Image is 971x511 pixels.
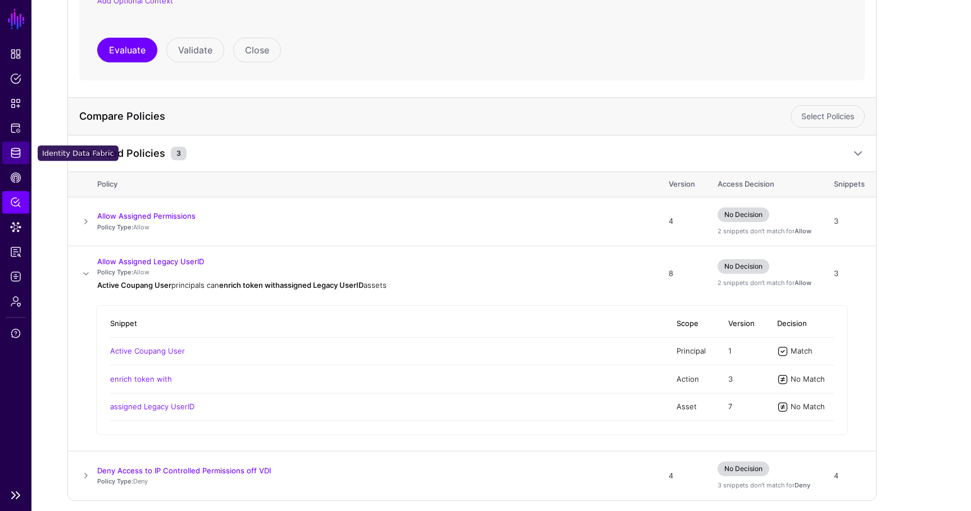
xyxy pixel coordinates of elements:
[166,38,224,62] button: Validate
[110,310,665,337] th: Snippet
[823,197,876,246] td: 3
[665,310,717,337] th: Scope
[788,346,834,357] div: Match
[7,7,26,31] a: SGNL
[718,227,811,236] div: 2 snippets don't match for
[2,290,29,313] a: Admin
[97,268,133,276] strong: Policy Type:
[10,48,21,60] span: Dashboard
[110,402,194,411] a: assigned Legacy UserID
[2,216,29,238] a: Data Lens
[2,142,29,164] a: Identity Data Fabric
[665,393,717,420] td: Asset
[364,281,387,290] span: assets
[97,257,204,266] a: Allow Assigned Legacy UserID
[728,402,732,411] span: 7
[795,481,810,489] strong: Deny
[823,246,876,301] td: 3
[657,172,706,197] th: Version
[728,346,732,355] span: 1
[718,207,769,222] span: No Decision
[171,281,219,290] span: principals can
[97,466,271,475] a: Deny Access to IP Controlled Permissions off VDI
[97,172,657,197] th: Policy
[657,451,706,500] td: 4
[10,221,21,233] span: Data Lens
[665,337,717,365] td: Principal
[2,241,29,263] a: Reports
[2,265,29,288] a: Logs
[2,43,29,65] a: Dashboard
[219,281,280,290] strong: enrich token with
[10,246,21,257] span: Reports
[2,166,29,189] a: CAEP Hub
[795,227,811,235] strong: Allow
[233,38,281,62] button: Close
[97,211,196,220] a: Allow Assigned Permissions
[2,191,29,214] a: Policy Lens
[10,123,21,134] span: Protected Systems
[718,259,769,274] span: No Decision
[788,374,834,385] div: No Match
[97,477,133,485] strong: Policy Type:
[10,147,21,159] span: Identity Data Fabric
[97,281,171,290] strong: Active Coupang User
[718,278,811,288] div: 2 snippets don't match for
[717,310,766,337] th: Version
[665,365,717,393] td: Action
[10,197,21,208] span: Policy Lens
[280,281,364,290] strong: assigned Legacy UserID
[10,296,21,307] span: Admin
[657,197,706,246] td: 4
[79,147,165,160] h4: Enforced Policies
[97,223,133,231] strong: Policy Type:
[728,374,733,383] span: 3
[706,172,823,197] th: Access Decision
[2,67,29,90] a: Policies
[110,346,185,355] a: Active Coupang User
[97,268,646,277] p: Allow
[97,38,157,62] button: Evaluate
[10,98,21,109] span: Snippets
[718,462,769,476] span: No Decision
[657,246,706,301] td: 8
[10,271,21,282] span: Logs
[766,310,834,337] th: Decision
[823,172,876,197] th: Snippets
[10,73,21,84] span: Policies
[10,172,21,183] span: CAEP Hub
[97,477,646,486] p: Deny
[171,147,187,160] small: 3
[38,146,119,161] div: Identity Data Fabric
[2,92,29,115] a: Snippets
[10,328,21,339] span: Support
[788,401,834,413] div: No Match
[823,451,876,500] td: 4
[79,110,782,123] h4: Compare Policies
[2,117,29,139] a: Protected Systems
[718,481,811,490] div: 3 snippets don't match for
[791,105,865,128] a: Select Policies
[110,374,172,383] a: enrich token with
[97,223,646,232] p: Allow
[795,279,811,287] strong: Allow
